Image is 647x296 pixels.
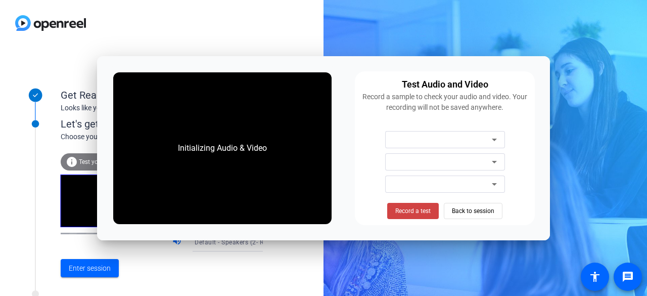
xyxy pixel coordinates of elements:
[168,132,277,164] div: Initializing Audio & Video
[589,271,601,283] mat-icon: accessibility
[444,203,502,219] button: Back to session
[395,206,431,216] span: Record a test
[61,88,263,103] div: Get Ready!
[66,156,78,168] mat-icon: info
[622,271,634,283] mat-icon: message
[402,77,488,92] div: Test Audio and Video
[69,263,111,274] span: Enter session
[452,201,494,221] span: Back to session
[361,92,529,113] div: Record a sample to check your audio and video. Your recording will not be saved anywhere.
[195,238,311,246] span: Default - Speakers (2- Realtek(R) Audio)
[61,116,284,132] div: Let's get connected.
[61,103,263,113] div: Looks like you've been invited to join
[387,203,439,219] button: Record a test
[172,236,184,248] mat-icon: volume_up
[79,158,149,165] span: Test your audio and video
[61,132,284,142] div: Choose your settings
